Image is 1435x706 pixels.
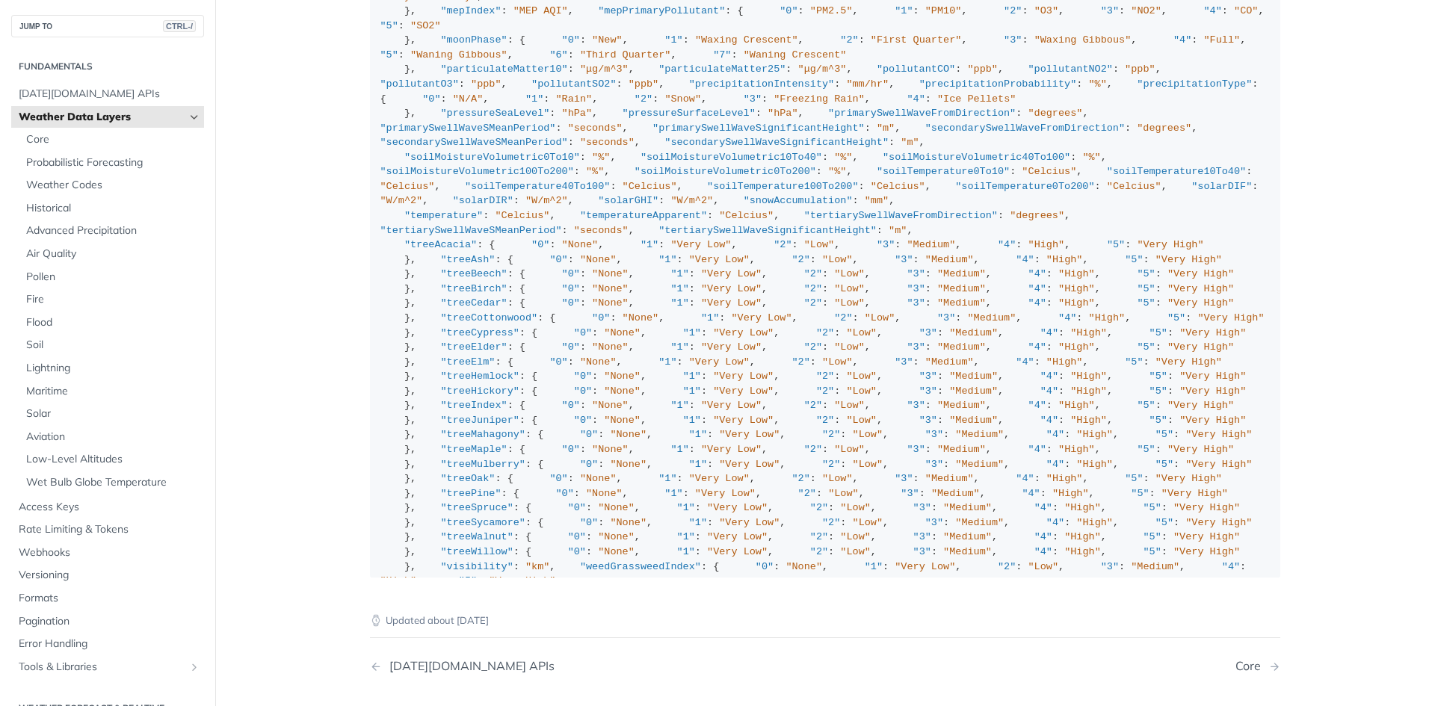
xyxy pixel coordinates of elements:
span: "soilTemperature0To10" [877,166,1010,177]
span: "Waxing Gibbous" [1034,34,1132,46]
span: "Ice Pellets" [937,93,1016,105]
span: "snowAccumulation" [744,195,853,206]
span: "High" [1058,297,1095,309]
span: "None" [562,239,599,250]
span: "Third Quarter" [580,49,671,61]
span: "High" [1046,254,1083,265]
span: "primarySwellWaveSignificantHeight" [652,123,865,134]
span: "3" [907,297,925,309]
span: "Very High" [1167,283,1234,294]
span: "Low" [846,327,877,338]
a: Maritime [19,380,204,403]
span: "2" [816,327,834,338]
span: "Celcius" [623,181,677,192]
span: "3" [744,93,762,105]
span: "degrees" [1028,108,1082,119]
span: "0" [549,254,567,265]
a: Aviation [19,426,204,448]
span: CTRL-/ [163,20,196,32]
a: Next Page: Core [1235,659,1280,673]
span: "1" [525,93,543,105]
span: "2" [804,268,822,279]
span: "Celcius" [871,181,925,192]
span: "m" [889,225,907,236]
span: "soilTemperature0To200" [955,181,1094,192]
span: "3" [877,239,895,250]
span: "ppb" [1125,64,1155,75]
span: "soilMoistureVolumetric100To200" [380,166,574,177]
span: "None" [592,341,629,353]
span: "4" [1040,327,1058,338]
span: "0" [422,93,440,105]
span: "7" [713,49,731,61]
span: "2" [840,34,858,46]
span: "PM10" [925,5,962,16]
span: "0" [574,371,592,382]
span: "mepIndex" [441,5,502,16]
span: "soilTemperature10To40" [1107,166,1246,177]
span: "pollutantNO2" [1028,64,1112,75]
span: "3" [1101,5,1119,16]
span: "treeAsh" [441,254,496,265]
span: "None" [580,356,617,368]
span: Webhooks [19,545,200,560]
div: [DATE][DOMAIN_NAME] APIs [382,659,555,673]
span: "4" [1016,356,1034,368]
span: "High" [1089,312,1126,323]
span: "Low" [822,254,853,265]
span: "secondarySwellWaveSMeanPeriod" [380,137,568,148]
span: "High" [1028,239,1065,250]
span: "4" [998,239,1016,250]
span: Error Handling [19,637,200,651]
span: "Medium" [937,283,986,294]
span: Air Quality [26,247,200,261]
span: "1" [670,297,688,309]
span: "0" [562,268,580,279]
span: "1" [683,327,701,338]
span: "soilMoistureVolumetric0To10" [404,152,580,163]
span: "Medium" [968,312,1016,323]
span: "treeCypress" [441,327,519,338]
span: "N/A" [453,93,484,105]
span: Advanced Precipitation [26,223,200,238]
span: "5" [1125,356,1143,368]
span: "ppb" [629,78,659,90]
span: "Celcius" [1107,181,1161,192]
span: "High" [1046,356,1083,368]
span: Historical [26,201,200,216]
span: "0" [592,312,610,323]
span: "Low" [834,283,865,294]
span: "2" [792,356,810,368]
a: Probabilistic Forecasting [19,152,204,174]
span: "Waning Gibbous" [410,49,507,61]
span: Pollen [26,270,200,285]
span: "temperatureApparent" [580,210,707,221]
span: "High" [1070,327,1107,338]
span: "Medium" [949,371,998,382]
a: Weather Codes [19,174,204,196]
span: "treeBeech" [441,268,507,279]
span: "Very Low" [713,327,774,338]
span: "particulateMatter10" [441,64,568,75]
span: "μg/m^3" [580,64,629,75]
span: "particulateMatter25" [658,64,786,75]
span: "treeElm" [441,356,496,368]
a: Pagination [11,610,204,633]
span: "Medium" [925,356,974,368]
span: "1" [658,356,676,368]
span: "tertiarySwellWaveFromDirection" [804,210,998,221]
span: "5" [1137,341,1155,353]
span: "precipitationIntensity" [689,78,834,90]
span: "seconds" [580,137,635,148]
span: "%" [834,152,852,163]
span: "New" [592,34,623,46]
span: "%" [1082,152,1100,163]
span: Rate Limiting & Tokens [19,522,200,537]
span: "2" [804,297,822,309]
a: Low-Level Altitudes [19,448,204,471]
span: Wet Bulb Globe Temperature [26,475,200,490]
span: "First Quarter" [871,34,962,46]
span: "5" [1167,312,1185,323]
span: "pollutantCO" [877,64,955,75]
span: Low-Level Altitudes [26,452,200,467]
